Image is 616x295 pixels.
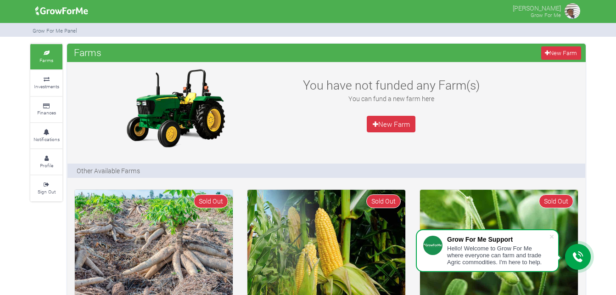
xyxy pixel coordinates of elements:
[541,46,581,60] a: New Farm
[34,136,60,142] small: Notifications
[39,57,53,63] small: Farms
[30,44,62,69] a: Farms
[194,194,228,208] span: Sold Out
[34,83,59,90] small: Investments
[37,109,56,116] small: Finances
[32,2,91,20] img: growforme image
[563,2,582,20] img: growforme image
[30,123,62,148] a: Notifications
[118,67,233,149] img: growforme image
[291,94,491,103] p: You can fund a new farm here
[30,97,62,122] a: Finances
[531,11,561,18] small: Grow For Me
[40,162,53,169] small: Profile
[366,194,401,208] span: Sold Out
[367,116,415,132] a: New Farm
[30,70,62,96] a: Investments
[539,194,573,208] span: Sold Out
[33,27,77,34] small: Grow For Me Panel
[72,43,104,62] span: Farms
[38,188,56,195] small: Sign Out
[447,245,549,266] div: Hello! Welcome to Grow For Me where everyone can farm and trade Agric commodities. I'm here to help.
[77,166,140,176] p: Other Available Farms
[291,78,491,92] h3: You have not funded any Farm(s)
[30,176,62,201] a: Sign Out
[447,236,549,243] div: Grow For Me Support
[513,2,561,13] p: [PERSON_NAME]
[30,149,62,175] a: Profile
